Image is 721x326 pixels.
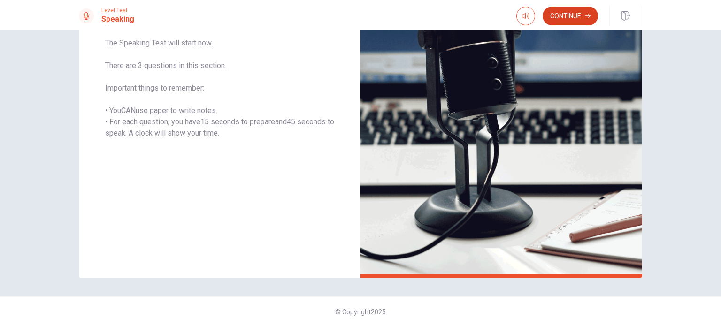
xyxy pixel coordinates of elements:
[101,7,134,14] span: Level Test
[105,38,334,139] span: The Speaking Test will start now. There are 3 questions in this section. Important things to reme...
[543,7,598,25] button: Continue
[121,106,136,115] u: CAN
[101,14,134,25] h1: Speaking
[200,117,275,126] u: 15 seconds to prepare
[335,308,386,316] span: © Copyright 2025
